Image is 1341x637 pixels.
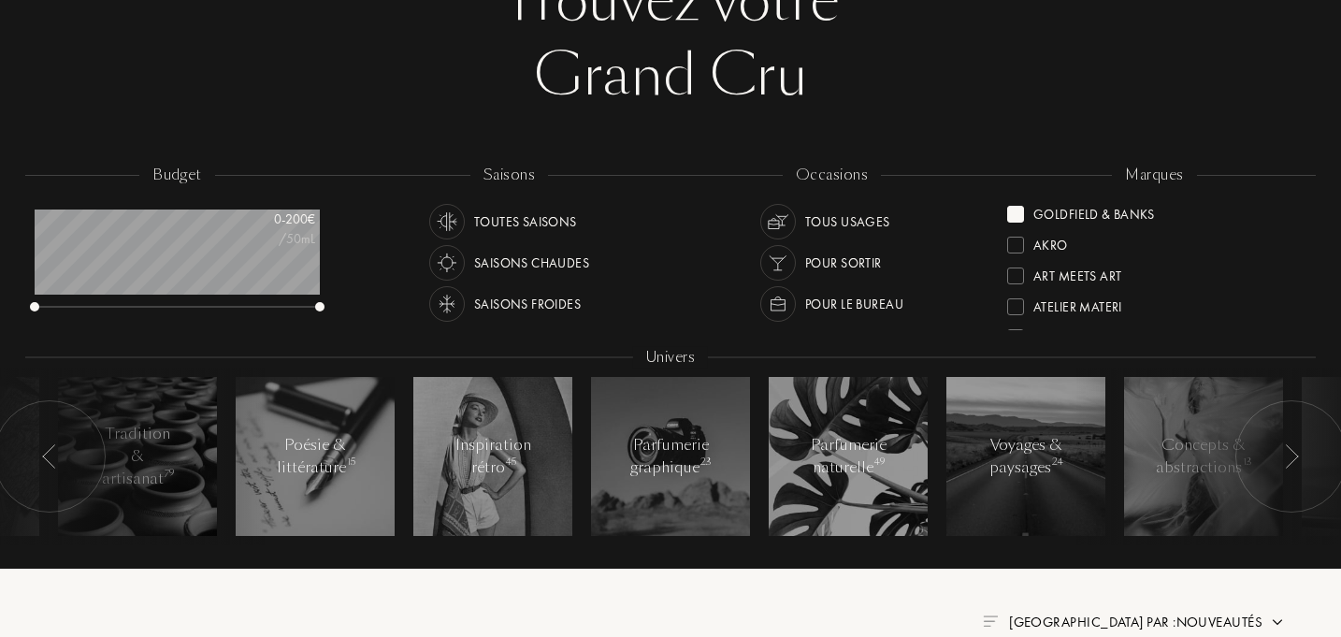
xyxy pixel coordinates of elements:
div: Inspiration rétro [454,434,533,479]
div: Atelier Materi [1033,291,1122,316]
div: Toutes saisons [474,204,577,239]
div: saisons [470,165,548,186]
img: arrow.png [1270,615,1285,630]
span: 49 [874,456,885,469]
img: usage_season_hot_white.svg [434,250,460,276]
img: arr_left.svg [42,444,57,469]
div: occasions [783,165,881,186]
div: 0 - 200 € [222,210,315,229]
div: Parfumerie naturelle [809,434,888,479]
img: usage_season_cold_white.svg [434,291,460,317]
div: Grand Cru [42,38,1299,113]
img: arr_left.svg [1284,444,1299,469]
span: 23 [700,456,712,469]
img: usage_occasion_party_white.svg [765,250,791,276]
div: Akro [1033,229,1068,254]
div: Univers [633,347,708,369]
span: 24 [1052,456,1063,469]
img: usage_occasion_all_white.svg [765,209,791,235]
div: Baruti [1033,322,1074,347]
span: 15 [347,456,355,469]
div: /50mL [222,229,315,249]
div: Art Meets Art [1033,260,1121,285]
span: [GEOGRAPHIC_DATA] par : Nouveautés [1009,613,1262,631]
div: Pour sortir [805,245,882,281]
img: usage_occasion_work_white.svg [765,291,791,317]
img: usage_season_average_white.svg [434,209,460,235]
div: budget [139,165,215,186]
div: Saisons froides [474,286,581,322]
div: Parfumerie graphique [630,434,711,479]
div: Poésie & littérature [276,434,355,479]
div: Voyages & paysages [987,434,1066,479]
img: filter_by.png [983,615,998,627]
div: Goldfield & Banks [1033,198,1154,224]
div: marques [1112,165,1196,186]
span: 45 [506,456,516,469]
div: Saisons chaudes [474,245,589,281]
div: Pour le bureau [805,286,903,322]
div: Tous usages [805,204,890,239]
